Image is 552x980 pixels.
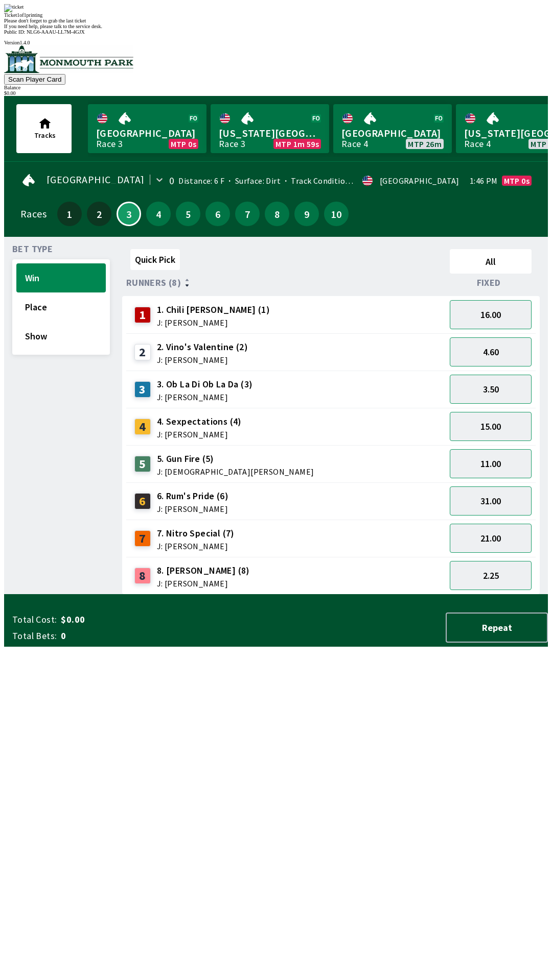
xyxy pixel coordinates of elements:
span: 9 [297,210,316,217]
span: Fixed [477,279,501,287]
div: Fixed [446,278,536,288]
span: 6 [208,210,227,217]
span: 1. Chili [PERSON_NAME] (1) [157,303,270,316]
span: 6. Rum's Pride (6) [157,489,228,503]
span: [US_STATE][GEOGRAPHIC_DATA] [219,127,321,140]
a: [GEOGRAPHIC_DATA]Race 4MTP 26m [333,104,452,153]
div: Runners (8) [126,278,446,288]
span: Bet Type [12,245,53,253]
button: 1 [57,202,82,226]
button: 5 [176,202,200,226]
div: Race 3 [96,140,123,148]
button: Scan Player Card [4,74,65,85]
div: Race 4 [464,140,491,148]
button: 6 [205,202,230,226]
span: Total Cost: [12,614,57,626]
span: Quick Pick [135,254,175,265]
button: Win [16,263,106,292]
button: Place [16,292,106,322]
span: Surface: Dirt [224,176,281,186]
div: 2 [134,344,151,360]
span: Win [25,272,97,284]
button: 2 [87,202,111,226]
span: 3.50 [483,383,499,395]
span: J: [PERSON_NAME] [157,505,228,513]
button: 16.00 [450,300,532,329]
button: 9 [294,202,319,226]
div: 6 [134,493,151,509]
span: MTP 0s [171,140,196,148]
span: MTP 0s [504,177,530,185]
div: Balance [4,85,548,90]
span: Track Condition: Firm [281,176,371,186]
span: All [454,256,527,267]
span: Repeat [455,622,539,633]
button: 3.50 [450,375,532,404]
span: J: [PERSON_NAME] [157,542,235,550]
div: [GEOGRAPHIC_DATA] [380,177,459,185]
span: 3 [120,211,137,216]
div: Public ID: [4,29,548,35]
span: NLG6-AAAU-LL7M-4GJX [27,29,85,35]
button: 4 [146,202,171,226]
button: Quick Pick [130,249,180,270]
span: [GEOGRAPHIC_DATA] [341,127,444,140]
span: Show [25,330,97,342]
div: 5 [134,456,151,472]
div: 1 [134,307,151,323]
button: Repeat [446,612,548,643]
span: 7. Nitro Special (7) [157,527,235,540]
span: Total Bets: [12,630,57,642]
span: 5. Gun Fire (5) [157,452,314,465]
span: If you need help, please talk to the service desk. [4,23,102,29]
span: [GEOGRAPHIC_DATA] [47,176,145,184]
a: [GEOGRAPHIC_DATA]Race 3MTP 0s [88,104,206,153]
span: 2.25 [483,570,499,581]
span: Distance: 6 F [178,176,224,186]
span: 1 [60,210,79,217]
span: J: [PERSON_NAME] [157,356,248,364]
div: Race 4 [341,140,368,148]
img: venue logo [4,45,133,73]
span: 8. [PERSON_NAME] (8) [157,564,250,577]
span: 16.00 [480,309,501,321]
div: $ 0.00 [4,90,548,96]
span: 2. Vino's Valentine (2) [157,340,248,354]
span: 4. Sexpectations (4) [157,415,242,428]
button: 31.00 [450,486,532,516]
button: 7 [235,202,260,226]
span: J: [PERSON_NAME] [157,579,250,587]
div: 7 [134,530,151,547]
div: Please don't forget to grab the last ticket [4,18,548,23]
span: 8 [267,210,287,217]
span: $0.00 [61,614,222,626]
img: ticket [4,4,24,12]
div: 0 [169,177,174,185]
div: 8 [134,568,151,584]
span: 1:46 PM [470,177,498,185]
span: 11.00 [480,458,501,470]
span: 5 [178,210,198,217]
span: 2 [89,210,109,217]
span: 4.60 [483,346,499,358]
span: 21.00 [480,532,501,544]
span: J: [PERSON_NAME] [157,393,253,401]
span: MTP 26m [408,140,442,148]
span: J: [DEMOGRAPHIC_DATA][PERSON_NAME] [157,468,314,476]
span: 10 [327,210,346,217]
div: 3 [134,381,151,398]
button: 21.00 [450,524,532,553]
a: [US_STATE][GEOGRAPHIC_DATA]Race 3MTP 1m 59s [211,104,329,153]
button: 10 [324,202,349,226]
button: 8 [265,202,289,226]
button: 2.25 [450,561,532,590]
span: Runners (8) [126,279,181,287]
button: All [450,249,532,274]
button: 4.60 [450,337,532,366]
span: MTP 1m 59s [275,140,319,148]
button: Show [16,322,106,351]
div: Race 3 [219,140,245,148]
button: 3 [117,202,141,226]
span: 3. Ob La Di Ob La Da (3) [157,378,253,391]
div: Ticket 1 of 1 printing [4,12,548,18]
